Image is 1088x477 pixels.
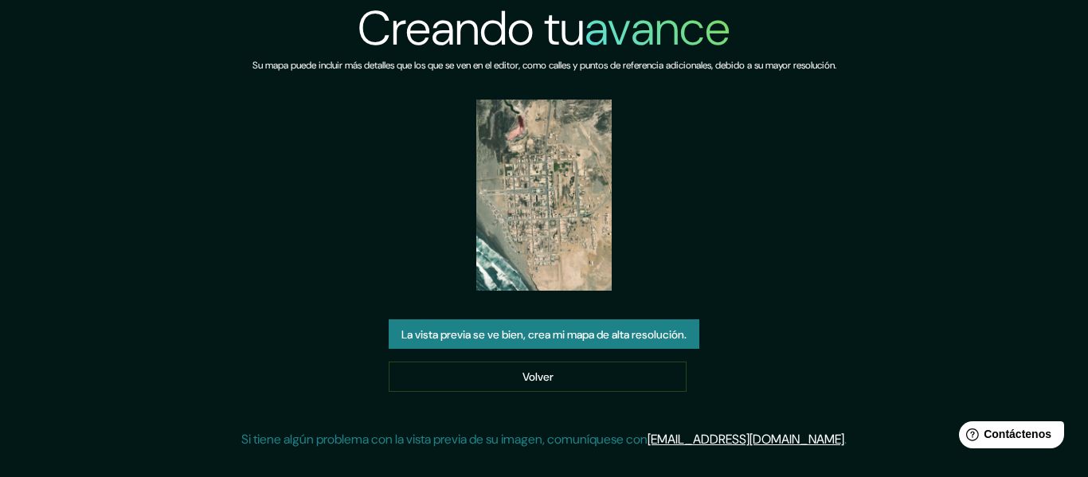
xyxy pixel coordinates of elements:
font: Volver [522,370,554,385]
iframe: Lanzador de widgets de ayuda [946,415,1070,459]
img: vista previa del mapa creado [476,100,612,291]
font: . [844,431,847,448]
button: La vista previa se ve bien, crea mi mapa de alta resolución. [389,319,699,350]
font: Si tiene algún problema con la vista previa de su imagen, comuníquese con [241,431,648,448]
a: [EMAIL_ADDRESS][DOMAIN_NAME] [648,431,844,448]
font: Su mapa puede incluir más detalles que los que se ven en el editor, como calles y puntos de refer... [252,59,836,72]
a: Volver [389,362,687,392]
font: La vista previa se ve bien, crea mi mapa de alta resolución. [401,327,687,342]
